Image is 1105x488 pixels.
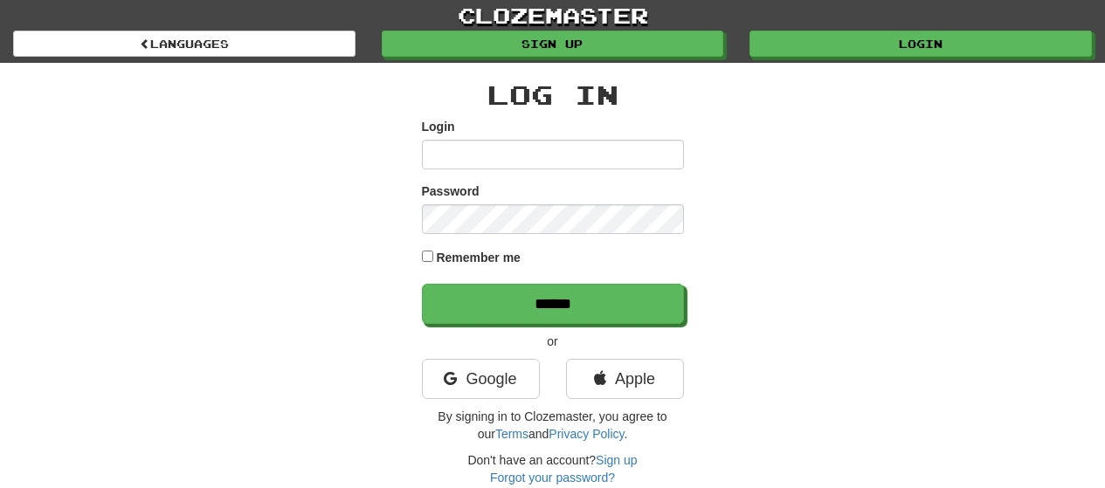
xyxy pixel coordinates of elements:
[422,80,684,109] h2: Log In
[422,333,684,350] p: or
[436,249,521,266] label: Remember me
[422,408,684,443] p: By signing in to Clozemaster, you agree to our and .
[422,118,455,135] label: Login
[382,31,724,57] a: Sign up
[749,31,1092,57] a: Login
[549,427,624,441] a: Privacy Policy
[490,471,615,485] a: Forgot your password?
[422,359,540,399] a: Google
[422,182,480,200] label: Password
[566,359,684,399] a: Apple
[13,31,356,57] a: Languages
[596,453,637,467] a: Sign up
[495,427,528,441] a: Terms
